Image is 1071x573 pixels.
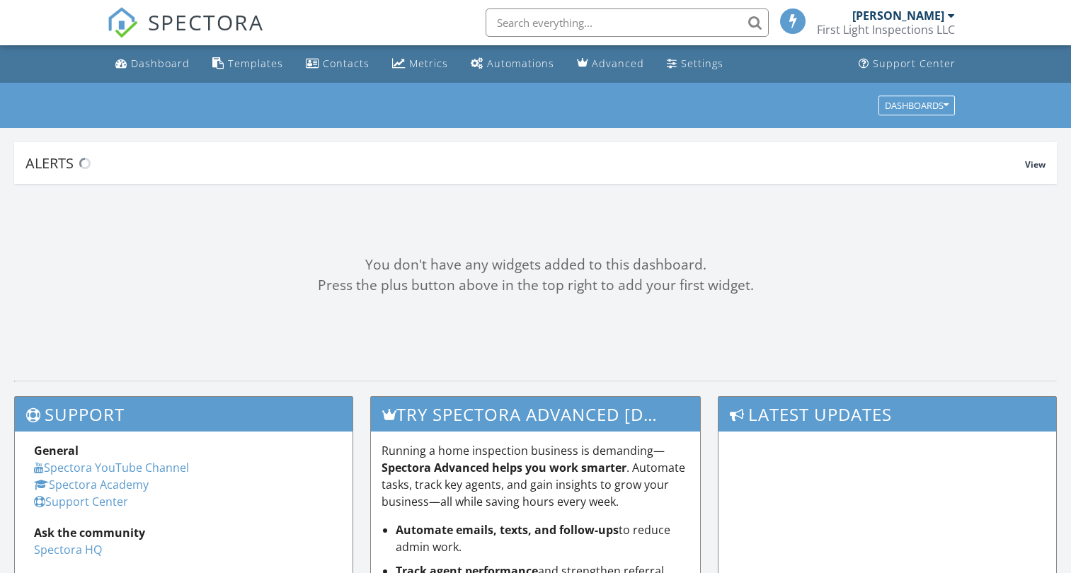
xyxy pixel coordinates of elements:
div: Metrics [409,57,448,70]
div: Ask the community [34,524,333,541]
a: Settings [661,51,729,77]
h3: Support [15,397,353,432]
button: Dashboards [878,95,955,115]
div: Automations [487,57,554,70]
a: Support Center [34,494,128,509]
a: Advanced [571,51,650,77]
div: Alerts [25,154,1025,173]
div: Advanced [592,57,644,70]
strong: Automate emails, texts, and follow-ups [396,522,619,538]
a: Metrics [386,51,454,77]
h3: Try spectora advanced [DATE] [371,397,700,432]
a: Support Center [853,51,961,77]
strong: Spectora Advanced helps you work smarter [382,460,626,475]
div: [PERSON_NAME] [852,8,944,23]
div: Contacts [323,57,370,70]
div: Support Center [873,57,956,70]
a: Spectora Academy [34,477,149,492]
div: Dashboard [131,57,190,70]
strong: General [34,443,79,458]
span: View [1025,158,1046,170]
li: to reduce admin work. [396,521,689,555]
div: Press the plus button above in the top right to add your first widget. [14,275,1057,296]
a: Spectora HQ [34,542,102,557]
h3: Latest Updates [718,397,1056,432]
a: SPECTORA [107,19,264,49]
div: Dashboards [885,100,949,110]
img: The Best Home Inspection Software - Spectora [107,7,138,38]
span: SPECTORA [148,7,264,37]
a: Templates [207,51,289,77]
div: First Light Inspections LLC [817,23,955,37]
div: You don't have any widgets added to this dashboard. [14,255,1057,275]
p: Running a home inspection business is demanding— . Automate tasks, track key agents, and gain ins... [382,442,689,510]
a: Automations (Basic) [465,51,560,77]
div: Settings [681,57,723,70]
a: Spectora YouTube Channel [34,460,189,475]
a: Contacts [300,51,375,77]
div: Templates [228,57,283,70]
a: Dashboard [110,51,195,77]
input: Search everything... [486,8,769,37]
